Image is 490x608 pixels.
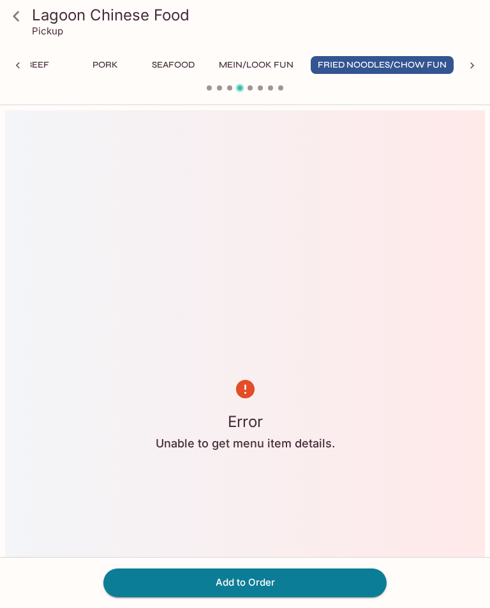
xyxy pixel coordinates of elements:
h4: Unable to get menu item details. [156,437,335,451]
button: Mein/Look Fun [212,56,301,74]
button: Pork [77,56,134,74]
button: Fried Noodles/Chow Fun [311,56,454,74]
button: Add to Order [103,568,387,597]
h3: Error [156,412,335,431]
h3: Lagoon Chinese Food [32,5,480,25]
button: Seafood [144,56,202,74]
button: Beef [9,56,66,74]
p: Pickup [32,25,63,37]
